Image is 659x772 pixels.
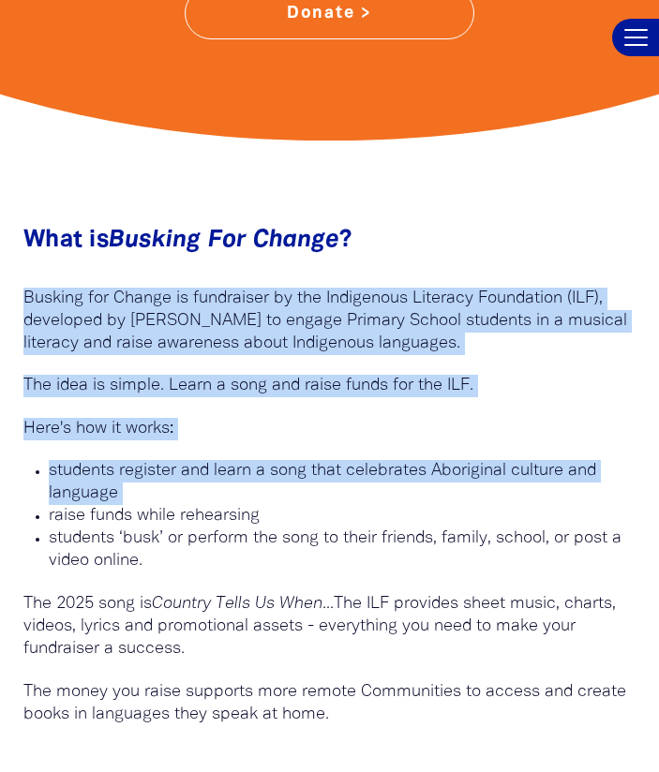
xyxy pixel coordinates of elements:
[49,505,636,527] p: raise funds while rehearsing
[23,593,636,661] p: The 2025 song is The ILF provides sheet music, charts, videos, lyrics and promotional assets - ev...
[23,230,352,251] span: What is ?
[23,288,636,355] p: Busking for Change is fundraiser by the Indigenous Literacy Foundation (ILF), developed by [PERSO...
[23,681,636,726] p: The money you raise supports more remote Communities to access and create books in languages they...
[49,527,636,572] p: students ‘busk’ or perform the song to their friends, family, school, or post a video online.
[152,596,334,612] em: Country Tells Us When...
[109,230,340,251] em: Busking For Change
[23,375,636,397] p: The idea is simple. Learn a song and raise funds for the ILF.
[49,460,636,505] p: students register and learn a song that celebrates Aboriginal culture and language
[23,418,636,440] p: Here's how it works:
